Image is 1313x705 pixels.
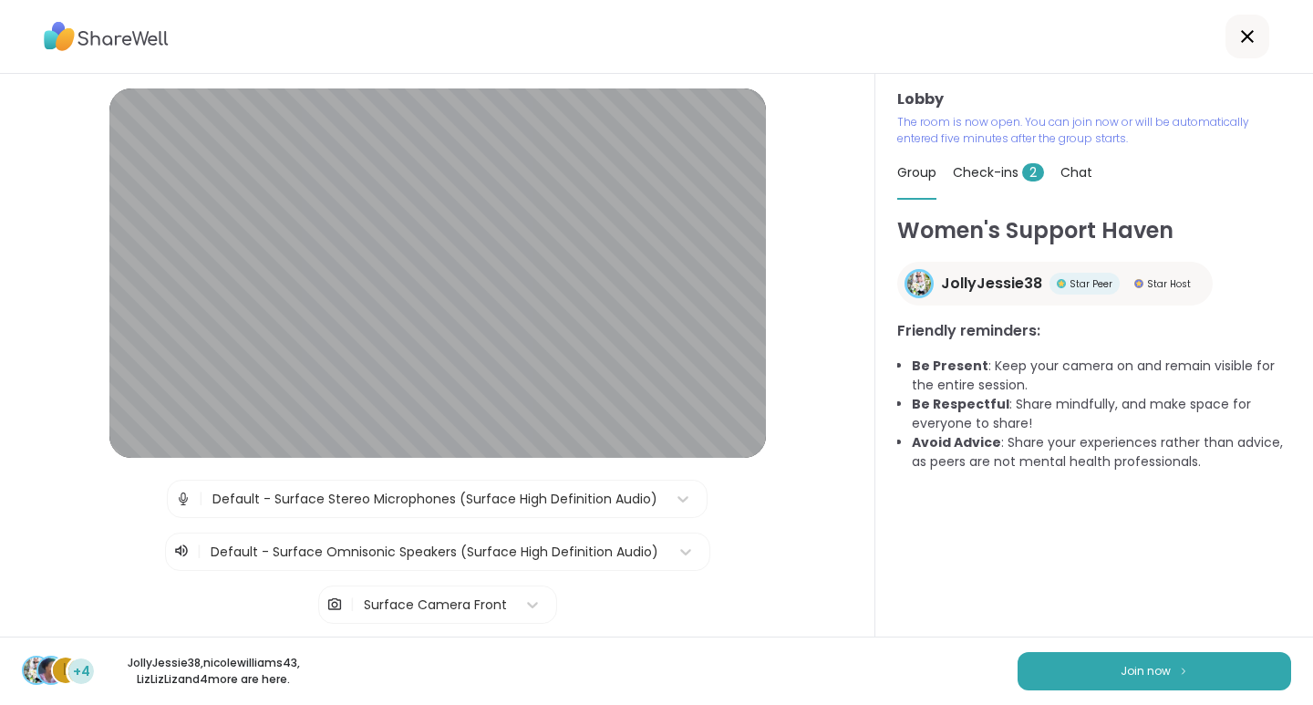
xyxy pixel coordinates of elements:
[912,433,1001,451] b: Avoid Advice
[212,490,657,509] div: Default - Surface Stereo Microphones (Surface High Definition Audio)
[44,16,169,57] img: ShareWell Logo
[1121,663,1171,679] span: Join now
[1178,666,1189,676] img: ShareWell Logomark
[73,662,90,681] span: +4
[941,273,1042,295] span: JollyJessie38
[912,395,1291,433] li: : Share mindfully, and make space for everyone to share!
[1018,652,1291,690] button: Join now
[1147,277,1191,291] span: Star Host
[1057,279,1066,288] img: Star Peer
[111,655,315,688] p: JollyJessie38 , nicolewilliams43 , LizLizLiz and 4 more are here.
[897,88,1291,110] h3: Lobby
[364,596,507,615] div: Surface Camera Front
[326,586,343,623] img: Camera
[1070,277,1112,291] span: Star Peer
[912,357,988,375] b: Be Present
[897,214,1291,247] h1: Women's Support Haven
[38,658,64,683] img: nicolewilliams43
[175,481,191,517] img: Microphone
[24,658,49,683] img: JollyJessie38
[197,541,202,563] span: |
[907,272,931,295] img: JollyJessie38
[897,163,936,181] span: Group
[897,262,1213,306] a: JollyJessie38JollyJessie38Star PeerStar PeerStar HostStar Host
[912,357,1291,395] li: : Keep your camera on and remain visible for the entire session.
[199,481,203,517] span: |
[63,658,69,682] span: L
[912,433,1291,472] li: : Share your experiences rather than advice, as peers are not mental health professionals.
[897,320,1291,342] h3: Friendly reminders:
[1134,279,1143,288] img: Star Host
[350,586,355,623] span: |
[1060,163,1092,181] span: Chat
[1022,163,1044,181] span: 2
[953,163,1044,181] span: Check-ins
[912,395,1009,413] b: Be Respectful
[897,114,1291,147] p: The room is now open. You can join now or will be automatically entered five minutes after the gr...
